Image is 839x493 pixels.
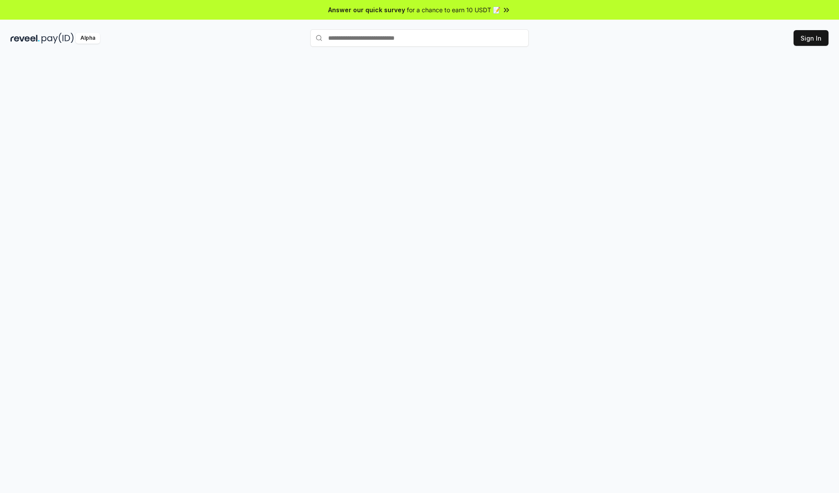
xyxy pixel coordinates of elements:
button: Sign In [794,30,829,46]
div: Alpha [76,33,100,44]
img: reveel_dark [10,33,40,44]
span: for a chance to earn 10 USDT 📝 [407,5,500,14]
img: pay_id [42,33,74,44]
span: Answer our quick survey [328,5,405,14]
